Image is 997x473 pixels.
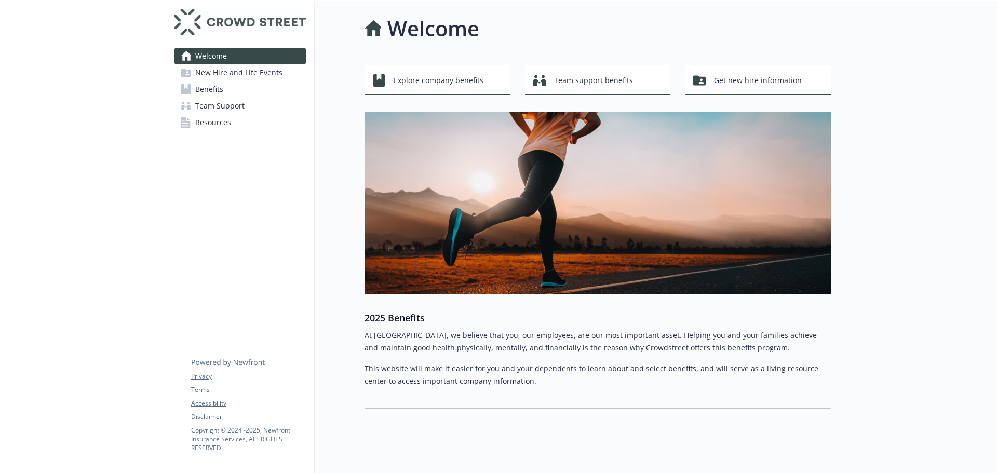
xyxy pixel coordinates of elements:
[365,362,831,387] p: This website will make it easier for you and your dependents to learn about and select benefits, ...
[365,310,831,325] h3: 2025 Benefits
[174,114,306,131] a: Resources
[554,71,633,90] span: Team support benefits
[365,65,510,95] button: Explore company benefits
[174,64,306,81] a: New Hire and Life Events
[174,48,306,64] a: Welcome
[685,65,831,95] button: Get new hire information
[174,98,306,114] a: Team Support
[387,13,479,44] h1: Welcome
[195,114,231,131] span: Resources
[174,81,306,98] a: Benefits
[714,71,802,90] span: Get new hire information
[191,426,305,452] p: Copyright © 2024 - 2025 , Newfront Insurance Services, ALL RIGHTS RESERVED
[195,81,223,98] span: Benefits
[525,65,671,95] button: Team support benefits
[394,71,483,90] span: Explore company benefits
[191,412,305,422] a: Disclaimer
[195,64,282,81] span: New Hire and Life Events
[191,385,305,395] a: Terms
[195,48,227,64] span: Welcome
[191,372,305,381] a: Privacy
[191,399,305,408] a: Accessibility
[195,98,245,114] span: Team Support
[365,329,831,354] p: At [GEOGRAPHIC_DATA], we believe that you, our employees, are our most important asset. Helping y...
[365,112,831,294] img: overview page banner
